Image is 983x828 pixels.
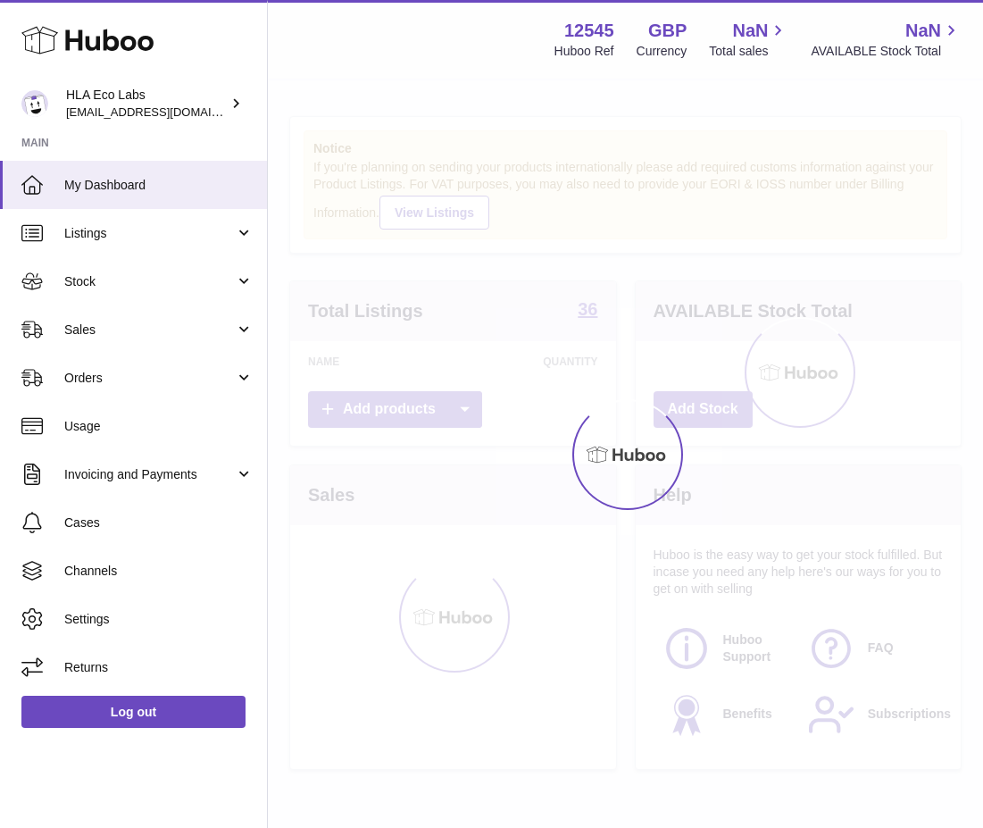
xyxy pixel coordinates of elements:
[64,514,254,531] span: Cases
[564,19,614,43] strong: 12545
[64,659,254,676] span: Returns
[64,563,254,580] span: Channels
[64,225,235,242] span: Listings
[66,105,262,119] span: [EMAIL_ADDRESS][DOMAIN_NAME]
[21,90,48,117] img: clinton@newgendirect.com
[709,19,788,60] a: NaN Total sales
[64,273,235,290] span: Stock
[21,696,246,728] a: Log out
[64,466,235,483] span: Invoicing and Payments
[64,322,235,339] span: Sales
[905,19,941,43] span: NaN
[64,418,254,435] span: Usage
[732,19,768,43] span: NaN
[64,370,235,387] span: Orders
[554,43,614,60] div: Huboo Ref
[811,43,962,60] span: AVAILABLE Stock Total
[709,43,788,60] span: Total sales
[637,43,687,60] div: Currency
[811,19,962,60] a: NaN AVAILABLE Stock Total
[66,87,227,121] div: HLA Eco Labs
[64,611,254,628] span: Settings
[64,177,254,194] span: My Dashboard
[648,19,687,43] strong: GBP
